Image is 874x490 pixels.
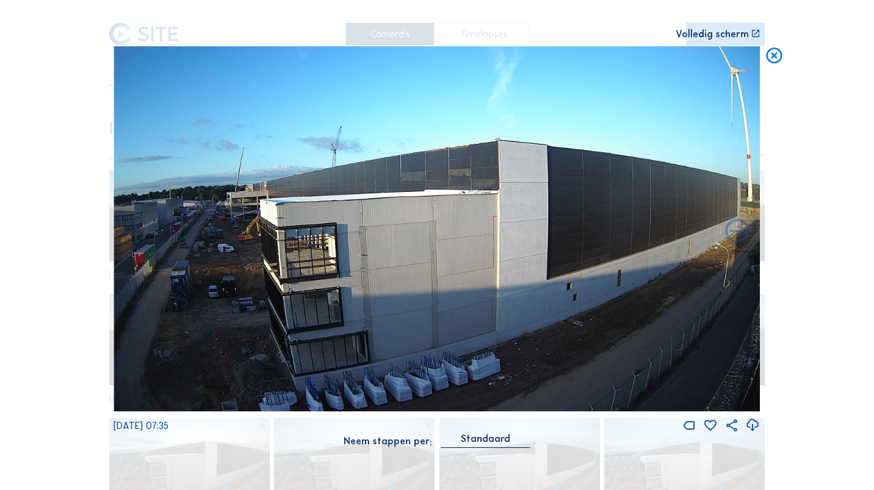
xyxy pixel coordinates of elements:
img: Image [114,46,760,411]
div: Standaard [441,433,530,447]
div: Standaard [461,433,510,444]
span: [DATE] 07:35 [114,420,168,431]
i: Back [723,218,751,246]
div: Neem stappen per: [344,436,432,446]
div: Volledig scherm [676,29,749,39]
